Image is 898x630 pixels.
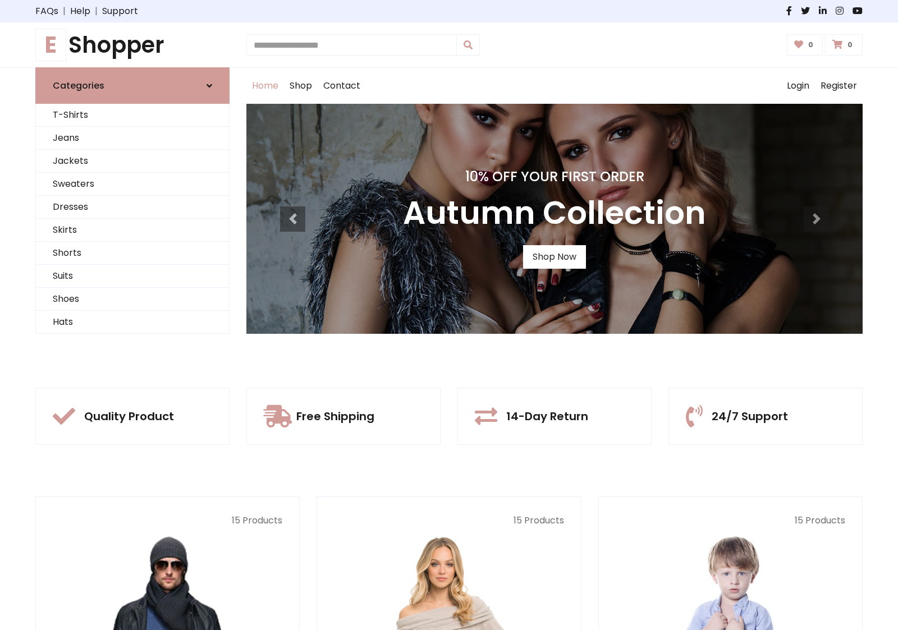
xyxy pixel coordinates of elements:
span: 0 [805,40,816,50]
a: Login [781,68,815,104]
a: 0 [825,34,863,56]
a: Hats [36,311,229,334]
a: Categories [35,67,230,104]
p: 15 Products [616,514,845,527]
a: Register [815,68,863,104]
span: | [90,4,102,18]
a: FAQs [35,4,58,18]
a: Shorts [36,242,229,265]
p: 15 Products [53,514,282,527]
span: E [35,29,66,61]
a: Skirts [36,219,229,242]
a: Support [102,4,138,18]
h5: 14-Day Return [506,410,588,423]
a: Shoes [36,288,229,311]
a: Home [246,68,284,104]
a: 0 [787,34,823,56]
a: Shop Now [523,245,586,269]
a: Shop [284,68,318,104]
a: Sweaters [36,173,229,196]
a: T-Shirts [36,104,229,127]
a: EShopper [35,31,230,58]
a: Contact [318,68,366,104]
h5: Free Shipping [296,410,374,423]
a: Dresses [36,196,229,219]
h1: Shopper [35,31,230,58]
h3: Autumn Collection [403,194,706,232]
h6: Categories [53,80,104,91]
h5: 24/7 Support [712,410,788,423]
a: Jeans [36,127,229,150]
a: Suits [36,265,229,288]
h5: Quality Product [84,410,174,423]
span: | [58,4,70,18]
span: 0 [845,40,855,50]
a: Jackets [36,150,229,173]
a: Help [70,4,90,18]
h4: 10% Off Your First Order [403,169,706,185]
p: 15 Products [334,514,563,527]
